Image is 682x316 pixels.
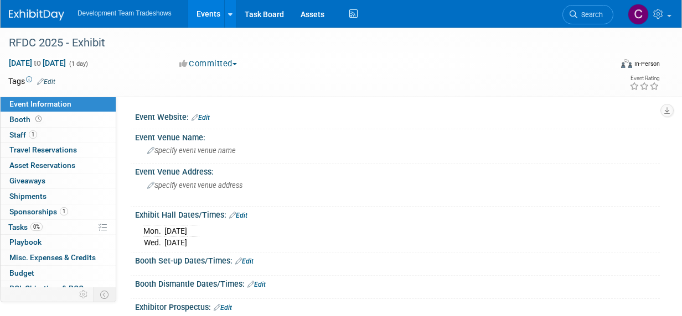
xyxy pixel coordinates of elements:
a: Asset Reservations [1,158,116,173]
a: Search [562,5,613,24]
div: Booth Set-up Dates/Times: [135,252,660,267]
td: Tags [8,76,55,87]
div: Event Rating [629,76,659,81]
div: Exhibitor Prospectus: [135,299,660,313]
a: Edit [235,257,254,265]
div: Event Format [565,57,660,74]
img: ExhibitDay [9,9,64,20]
img: Courtney Perkins [628,4,649,25]
span: Giveaways [9,176,45,185]
span: Playbook [9,238,42,246]
a: Staff1 [1,128,116,143]
a: Budget [1,266,116,281]
span: 1 [60,207,68,215]
span: Shipments [9,192,46,201]
a: Edit [214,304,232,312]
span: to [32,59,43,67]
div: RFDC 2025 - Exhibit [5,33,604,53]
span: Booth not reserved yet [33,115,44,123]
span: Budget [9,268,34,277]
td: Wed. [143,237,164,249]
td: Mon. [143,225,164,237]
td: Toggle Event Tabs [94,287,116,302]
a: Event Information [1,97,116,112]
span: Event Information [9,99,71,108]
span: 0% [30,223,43,231]
span: Specify event venue name [147,146,236,155]
a: Sponsorships1 [1,204,116,219]
a: Edit [192,114,210,122]
span: Asset Reservations [9,161,75,170]
a: Shipments [1,189,116,204]
a: Edit [229,212,247,219]
span: Travel Reservations [9,145,77,154]
a: Giveaways [1,173,116,188]
span: ROI, Objectives & ROO [9,284,84,293]
img: Format-Inperson.png [621,59,632,68]
a: Misc. Expenses & Credits [1,250,116,265]
td: [DATE] [164,237,187,249]
td: [DATE] [164,225,187,237]
a: Tasks0% [1,220,116,235]
span: Booth [9,115,44,124]
a: Edit [37,78,55,86]
span: Tasks [8,223,43,231]
span: Development Team Tradeshows [77,9,172,17]
div: Event Website: [135,109,660,123]
span: Specify event venue address [147,181,242,189]
span: 1 [29,130,37,139]
span: Misc. Expenses & Credits [9,253,96,262]
div: Event Venue Address: [135,164,660,177]
span: Staff [9,130,37,139]
button: Committed [175,58,241,70]
td: Personalize Event Tab Strip [74,287,94,302]
a: Travel Reservations [1,143,116,157]
span: Sponsorships [9,207,68,216]
a: Booth [1,112,116,127]
a: ROI, Objectives & ROO [1,281,116,296]
a: Edit [247,281,266,288]
div: Exhibit Hall Dates/Times: [135,207,660,221]
span: [DATE] [DATE] [8,58,66,68]
div: Booth Dismantle Dates/Times: [135,276,660,290]
span: Search [577,10,603,19]
div: Event Venue Name: [135,129,660,143]
div: In-Person [634,60,660,68]
a: Playbook [1,235,116,250]
span: (1 day) [68,60,88,67]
